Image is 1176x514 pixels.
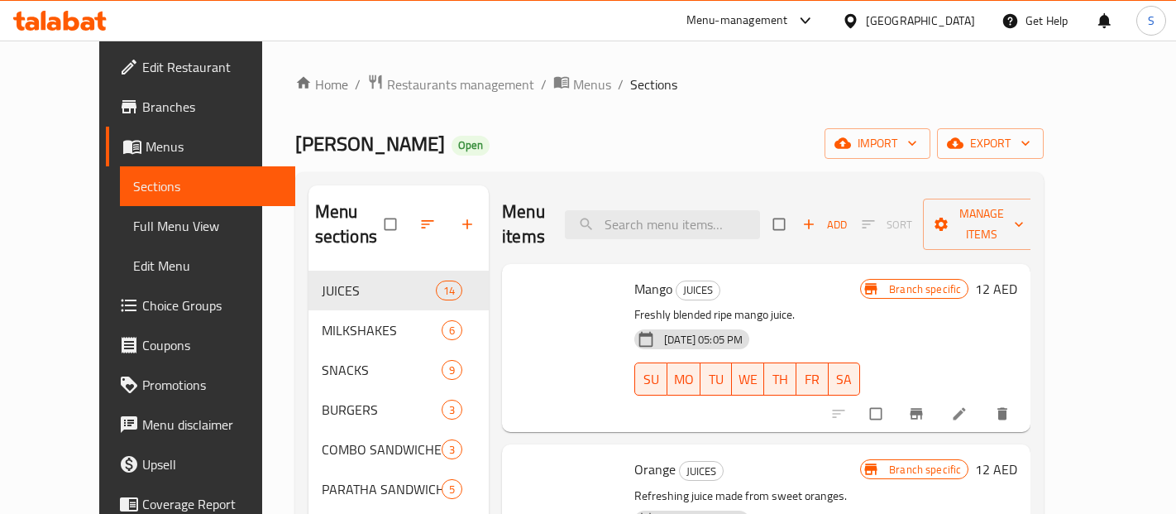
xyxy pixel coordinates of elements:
span: 14 [437,283,461,299]
button: SU [634,363,667,396]
span: FR [803,367,822,392]
button: Add [798,212,851,238]
span: SNACKS [322,360,442,380]
span: import [838,133,917,154]
li: / [355,74,361,94]
button: TU [700,363,733,396]
span: Select section first [851,212,923,238]
div: SNACKS9 [308,350,489,390]
span: Branch specific [882,462,968,478]
span: PARATHA SANDWICHES [322,479,442,499]
a: Edit menu item [951,406,971,422]
span: JUICES [676,281,719,300]
span: Coupons [142,335,282,355]
button: Branch-specific-item [898,396,938,432]
span: COMBO SANDWICHES [322,440,442,459]
h6: 12 AED [975,458,1017,481]
p: Freshly blended ripe mango juice. [634,305,860,325]
div: JUICES [676,281,720,300]
li: / [618,74,624,94]
a: Edit Restaurant [106,47,295,87]
a: Sections [120,166,295,206]
button: delete [984,396,1024,432]
span: SU [642,367,661,392]
span: Select to update [860,398,895,430]
span: 6 [442,323,461,339]
p: Refreshing juice made from sweet oranges. [634,486,860,507]
div: [GEOGRAPHIC_DATA] [866,12,975,30]
a: Menu disclaimer [106,405,295,444]
span: JUICES [322,281,436,300]
button: Add section [449,206,489,243]
span: Menus [146,137,282,156]
span: WE [739,367,758,392]
div: MILKSHAKES [322,320,442,340]
span: Coverage Report [142,494,282,514]
div: MILKSHAKES6 [308,310,489,350]
div: JUICES [679,461,724,481]
span: Add [802,215,847,234]
span: 5 [442,482,461,497]
div: Open [452,136,490,156]
button: WE [732,363,764,396]
span: Edit Menu [133,256,282,276]
span: Choice Groups [142,295,282,315]
button: SA [829,363,861,396]
span: Mango [634,276,672,301]
span: Branch specific [882,281,968,297]
div: items [442,320,462,340]
span: S [1148,12,1154,30]
span: Sort sections [409,206,449,243]
div: PARATHA SANDWICHES5 [308,469,489,509]
button: export [937,128,1044,159]
button: FR [796,363,829,396]
span: TH [771,367,790,392]
li: / [541,74,547,94]
span: Sections [133,176,282,196]
span: Edit Restaurant [142,57,282,77]
button: MO [667,363,700,396]
div: items [436,281,462,300]
div: items [442,360,462,380]
div: JUICES14 [308,271,489,310]
a: Restaurants management [367,74,534,95]
span: Add item [798,212,851,238]
span: Orange [634,457,676,482]
a: Menus [553,74,611,95]
span: Upsell [142,454,282,474]
a: Edit Menu [120,246,295,286]
span: Restaurants management [387,74,534,94]
span: Select all sections [375,209,409,240]
a: Menus [106,127,295,166]
div: BURGERS3 [308,390,489,430]
div: items [442,479,462,499]
button: Manage items [923,199,1040,250]
span: MO [674,367,694,392]
input: search [565,210,760,239]
span: [DATE] 05:05 PM [657,332,749,348]
span: Full Menu View [133,216,282,236]
h6: 12 AED [975,277,1017,300]
h2: Menu items [502,199,545,249]
div: COMBO SANDWICHES3 [308,430,489,469]
span: Sections [630,74,677,94]
a: Home [295,74,348,94]
span: SA [835,367,854,392]
a: Coupons [106,325,295,365]
div: Menu-management [686,11,788,31]
span: Branches [142,97,282,117]
span: [PERSON_NAME] [295,125,445,162]
span: 9 [442,363,461,378]
button: TH [764,363,796,396]
span: 3 [442,442,461,458]
span: Menu disclaimer [142,415,282,435]
a: Full Menu View [120,206,295,246]
span: Promotions [142,375,282,395]
a: Upsell [106,444,295,484]
nav: breadcrumb [295,74,1045,95]
span: Menus [573,74,611,94]
span: Select section [763,209,798,240]
a: Branches [106,87,295,127]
